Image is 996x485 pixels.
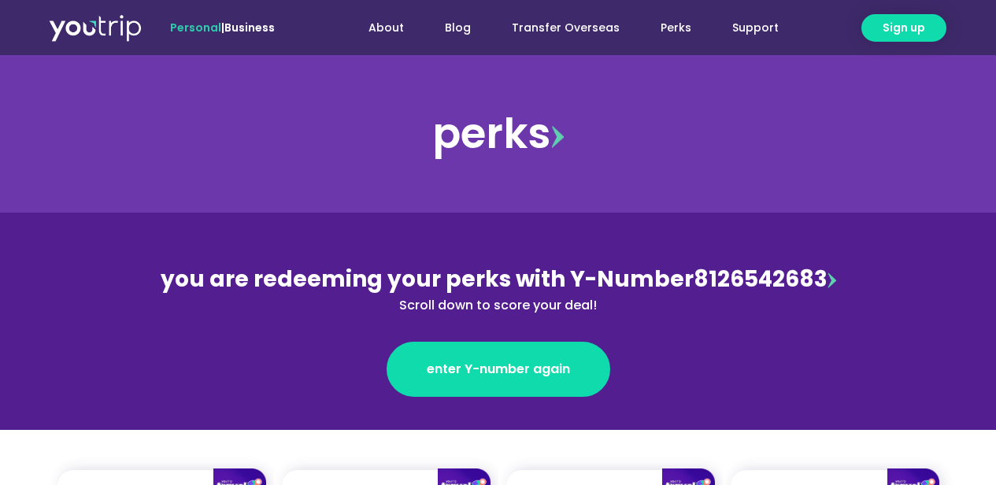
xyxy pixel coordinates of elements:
[640,13,712,43] a: Perks
[348,13,424,43] a: About
[424,13,491,43] a: Blog
[883,20,925,36] span: Sign up
[387,342,610,397] a: enter Y-number again
[861,14,946,42] a: Sign up
[157,296,840,315] div: Scroll down to score your deal!
[317,13,799,43] nav: Menu
[224,20,275,35] a: Business
[157,263,840,315] div: 8126542683
[161,264,694,294] span: you are redeeming your perks with Y-Number
[491,13,640,43] a: Transfer Overseas
[170,20,275,35] span: |
[427,360,570,379] span: enter Y-number again
[712,13,799,43] a: Support
[170,20,221,35] span: Personal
